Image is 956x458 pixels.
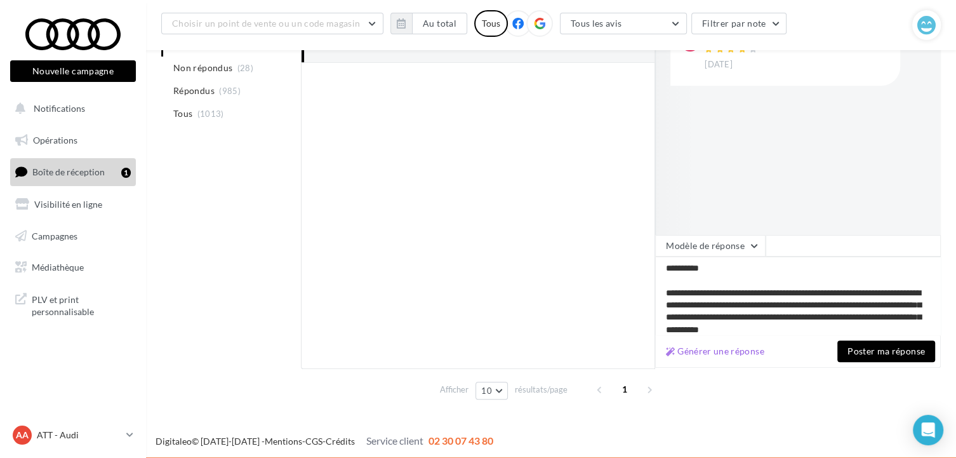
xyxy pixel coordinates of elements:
a: Campagnes [8,223,138,250]
a: Opérations [8,127,138,154]
span: résultats/page [515,384,568,396]
a: Digitaleo [156,436,192,447]
span: (985) [219,86,241,96]
span: PLV et print personnalisable [32,291,131,318]
span: Tous les avis [571,18,622,29]
a: Mentions [265,436,302,447]
button: 10 [475,382,508,400]
button: Notifications [8,95,133,122]
span: AA [16,429,29,441]
span: 02 30 07 43 80 [428,434,493,447]
button: Au total [390,13,467,34]
p: ATT - Audi [37,429,121,441]
a: Boîte de réception1 [8,158,138,185]
a: Médiathèque [8,254,138,281]
a: AA ATT - Audi [10,423,136,447]
button: Au total [412,13,467,34]
a: Visibilité en ligne [8,191,138,218]
span: Tous [173,107,192,120]
a: PLV et print personnalisable [8,286,138,323]
span: © [DATE]-[DATE] - - - [156,436,493,447]
div: 1 [121,168,131,178]
span: Campagnes [32,230,77,241]
span: Non répondus [173,62,232,74]
span: (1013) [197,109,224,119]
span: Choisir un point de vente ou un code magasin [172,18,360,29]
button: Poster ma réponse [837,340,935,362]
span: 1 [614,379,635,400]
span: Visibilité en ligne [34,199,102,210]
span: Répondus [173,84,215,97]
button: Tous les avis [560,13,687,34]
button: Modèle de réponse [655,235,766,257]
button: Générer une réponse [661,344,769,359]
span: (28) [237,63,253,73]
div: Open Intercom Messenger [913,415,943,445]
a: CGS [305,436,322,447]
button: Choisir un point de vente ou un code magasin [161,13,383,34]
span: Opérations [33,135,77,145]
span: Médiathèque [32,262,84,273]
span: Boîte de réception [32,166,105,177]
span: Service client [366,434,423,447]
span: Notifications [34,103,85,114]
a: Crédits [326,436,355,447]
button: Nouvelle campagne [10,60,136,82]
div: Tous [474,10,508,37]
span: Afficher [440,384,468,396]
span: [DATE] [705,59,733,71]
button: Filtrer par note [691,13,787,34]
span: 10 [481,386,492,396]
